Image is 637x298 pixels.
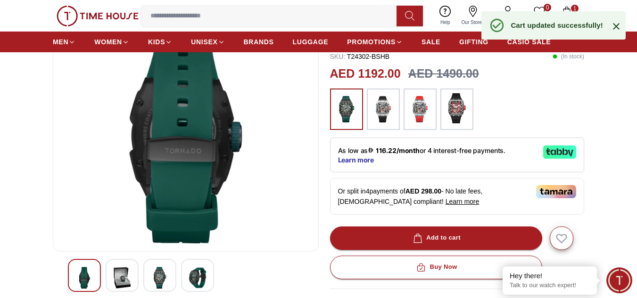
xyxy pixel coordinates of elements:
span: Learn more [446,198,480,205]
img: ... [57,6,139,26]
img: Tornado Men's Automatic Navy Blue Dial Dial Watch - T24302-XSNN [151,267,168,289]
a: LUGGAGE [293,33,329,50]
img: Tornado Men's Automatic Navy Blue Dial Dial Watch - T24302-XSNN [189,267,206,289]
a: 0Wishlist [526,4,553,28]
span: WOMEN [94,37,122,47]
a: PROMOTIONS [347,33,403,50]
img: ... [372,93,395,125]
a: WOMEN [94,33,129,50]
span: GIFTING [459,37,488,47]
span: LUGGAGE [293,37,329,47]
h2: AED 1192.00 [330,65,401,83]
span: BRANDS [244,37,274,47]
span: AED 298.00 [405,187,441,195]
div: Buy Now [414,262,457,273]
span: PROMOTIONS [347,37,396,47]
span: 0 [544,4,551,11]
a: UNISEX [191,33,224,50]
a: BRANDS [244,33,274,50]
span: 1 [571,5,579,12]
h3: AED 1490.00 [408,65,479,83]
p: T24302-BSHB [330,52,390,61]
a: GIFTING [459,33,488,50]
div: Add to cart [411,233,461,243]
span: KIDS [148,37,165,47]
a: MEN [53,33,75,50]
div: Cart updated successfully! [511,20,603,30]
span: CASIO SALE [507,37,551,47]
span: MEN [53,37,68,47]
span: SALE [422,37,440,47]
img: Tornado Men's Automatic Navy Blue Dial Dial Watch - T24302-XSNN [76,267,93,289]
button: Add to cart [330,226,542,250]
img: Tornado Men's Automatic Navy Blue Dial Dial Watch - T24302-XSNN [61,17,311,243]
img: ... [408,93,432,125]
img: Tornado Men's Automatic Navy Blue Dial Dial Watch - T24302-XSNN [114,267,131,289]
a: Help [435,4,456,28]
div: Hey there! [510,271,590,281]
p: Talk to our watch expert! [510,282,590,290]
a: CASIO SALE [507,33,551,50]
img: ... [445,93,469,123]
img: Tamara [536,185,576,198]
span: SKU : [330,53,346,60]
img: ... [335,93,358,125]
button: 1My Bag [553,5,580,27]
a: KIDS [148,33,172,50]
div: Or split in 4 payments of - No late fees, [DEMOGRAPHIC_DATA] compliant! [330,178,585,215]
span: Our Stores [458,19,488,26]
a: SALE [422,33,440,50]
span: Help [437,19,454,26]
a: Our Stores [456,4,490,28]
span: UNISEX [191,37,217,47]
p: ( In stock ) [553,52,584,61]
button: Buy Now [330,256,542,279]
div: Chat Widget [606,267,632,293]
